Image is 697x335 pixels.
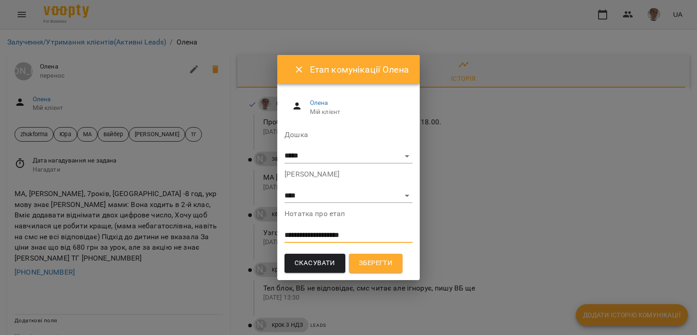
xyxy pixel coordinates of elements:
span: Зберегти [359,257,393,269]
label: Дошка [285,131,412,138]
button: Close [288,59,310,80]
h6: Етап комунікації Олена [310,63,409,77]
span: Скасувати [295,257,335,269]
label: [PERSON_NAME] [285,171,412,178]
a: Олена [310,99,328,106]
label: Нотатка про етап [285,210,412,217]
button: Скасувати [285,254,345,273]
button: Зберегти [349,254,402,273]
span: Мій клієнт [310,108,405,117]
